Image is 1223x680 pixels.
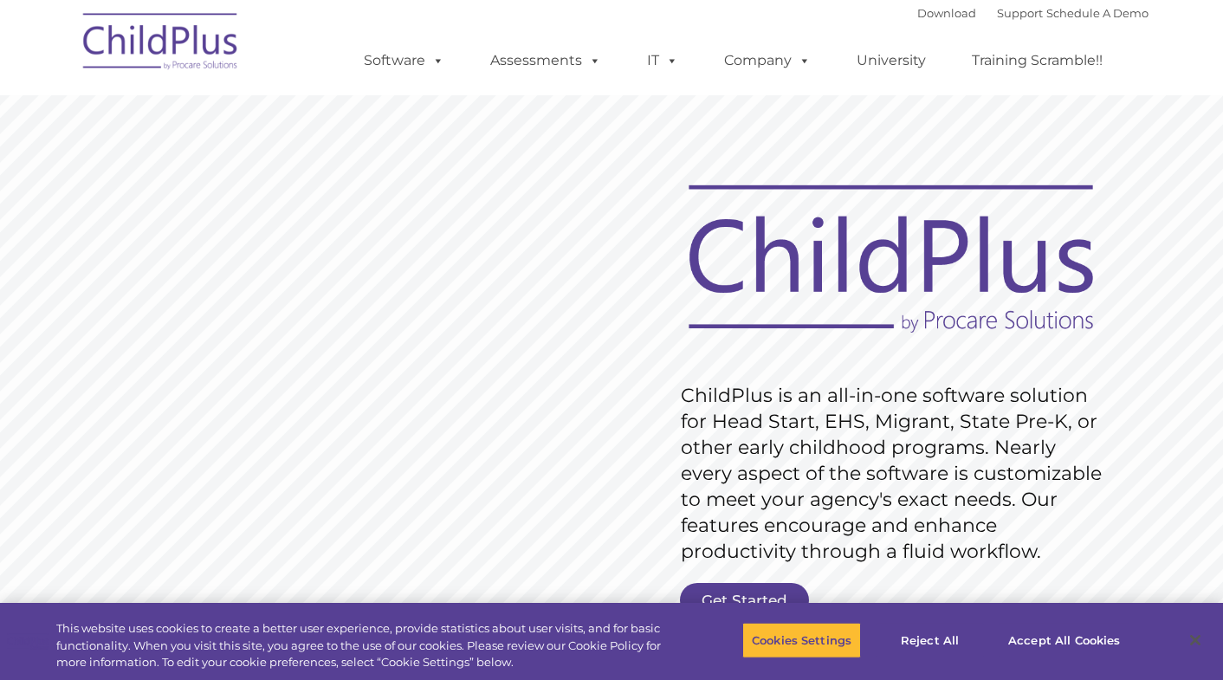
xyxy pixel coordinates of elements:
a: IT [630,43,696,78]
button: Reject All [876,622,984,658]
a: Software [346,43,462,78]
font: | [917,6,1149,20]
a: Assessments [473,43,618,78]
button: Accept All Cookies [999,622,1129,658]
a: Support [997,6,1043,20]
a: University [839,43,943,78]
a: Company [707,43,828,78]
rs-layer: ChildPlus is an all-in-one software solution for Head Start, EHS, Migrant, State Pre-K, or other ... [681,383,1110,565]
a: Schedule A Demo [1046,6,1149,20]
button: Close [1176,621,1214,659]
div: This website uses cookies to create a better user experience, provide statistics about user visit... [56,620,673,671]
button: Cookies Settings [742,622,861,658]
img: ChildPlus by Procare Solutions [74,1,248,87]
a: Download [917,6,976,20]
a: Training Scramble!! [954,43,1120,78]
a: Get Started [680,583,809,618]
